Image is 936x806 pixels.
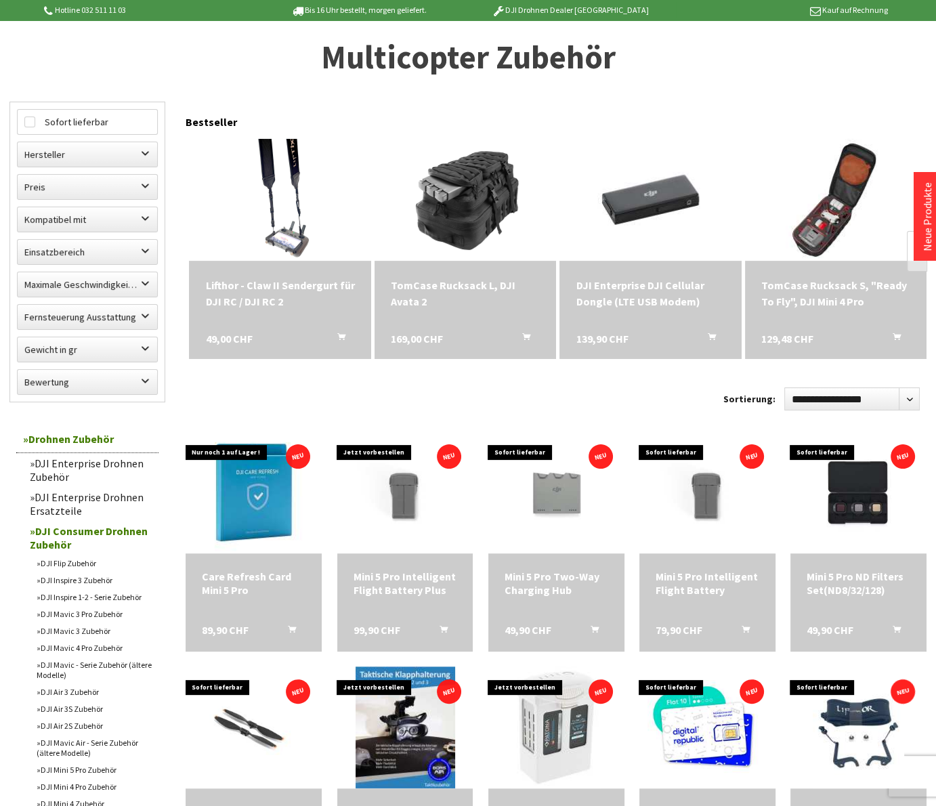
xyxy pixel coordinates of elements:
label: Maximale Geschwindigkeit in km/h [18,272,157,297]
a: DJI Enterprise Drohnen Zubehör [23,453,158,487]
div: TomCase Rucksack S, "Ready To Fly", DJI Mini 4 Pro [761,277,910,310]
a: Mini 5 Pro ND Filters Set(ND8/32/128) 49,90 CHF In den Warenkorb [807,570,910,597]
label: Preis [18,175,157,199]
img: Care Refresh Card Mini 5 Pro [193,431,315,553]
button: In den Warenkorb [574,623,607,641]
p: Kauf auf Rechnung [676,2,887,18]
div: Bestseller [186,102,927,135]
label: Gewicht in gr [18,337,157,362]
div: Care Refresh Card Mini 5 Pro [202,570,305,597]
h1: Multicopter Zubehör [9,41,927,75]
button: In den Warenkorb [876,623,909,641]
a: Mini 5 Pro Intelligent Flight Battery 79,90 CHF In den Warenkorb [656,570,759,597]
a: DJI Mavic 4 Pro Zubehör [30,639,158,656]
span: 79,90 CHF [656,623,702,637]
a: DJI Mini 4 Pro Zubehör [30,778,158,795]
label: Bewertung [18,370,157,394]
button: In den Warenkorb [876,331,909,348]
div: Lifthor - Claw II Sendergurt für DJI RC / DJI RC 2 [205,277,354,310]
a: DJI Mini 5 Pro Zubehör [30,761,158,778]
img: PATONA Platinum Akku für DJI Phantom 4 [511,666,601,788]
img: Mini 5 Pro Intelligent Flight Battery [639,447,775,538]
span: 139,90 CHF [576,331,628,347]
a: Mini 5 Pro Intelligent Flight Battery Plus 99,90 CHF In den Warenkorb [354,570,457,597]
label: Sortierung: [723,388,775,410]
img: LifThor Claw IV Lanyard System für DJI RC PRO 2 [813,666,904,788]
p: DJI Drohnen Dealer [GEOGRAPHIC_DATA] [465,2,676,18]
span: 99,90 CHF [354,623,400,637]
a: DJI Mavic 3 Pro Zubehör [30,606,158,622]
img: DJI Enterprise DJI Cellular Dongle (LTE USB Modem) [559,140,741,261]
label: Hersteller [18,142,157,167]
img: Mini 5 Pro ND Filters Set(ND8/32/128) [790,447,927,538]
a: TomCase Rucksack L, DJI Avata 2 169,00 CHF In den Warenkorb [391,277,540,310]
div: Mini 5 Pro Intelligent Flight Battery Plus [354,570,457,597]
a: DJI Flip Zubehör [30,555,158,572]
a: DJI Mavic Air - Serie Zubehör (ältere Modelle) [30,734,158,761]
img: Mini 5 Pro Propellers [186,682,322,773]
div: Mini 5 Pro Two-Way Charging Hub [505,570,608,597]
a: DJI Consumer Drohnen Zubehör [23,521,158,555]
a: Care Refresh Card Mini 5 Pro 89,90 CHF In den Warenkorb [202,570,305,597]
div: Mini 5 Pro ND Filters Set(ND8/32/128) [807,570,910,597]
a: Neue Produkte [920,182,934,251]
label: Kompatibel mit [18,207,157,232]
a: DJI Inspire 1-2 - Serie Zubehör [30,589,158,606]
div: DJI Enterprise DJI Cellular Dongle (LTE USB Modem) [576,277,725,310]
a: Drohnen Zubehör [16,425,158,453]
button: In den Warenkorb [506,331,538,348]
img: Lifthor - Claw II Sendergurt für DJI RC / DJI RC 2 [235,139,324,261]
label: Einsatzbereich [18,240,157,264]
a: DJI Air 3 Zubehör [30,683,158,700]
p: Bis 16 Uhr bestellt, morgen geliefert. [253,2,464,18]
div: TomCase Rucksack L, DJI Avata 2 [391,277,540,310]
span: 49,90 CHF [505,623,551,637]
button: In den Warenkorb [725,623,758,641]
button: In den Warenkorb [692,331,724,348]
span: 89,90 CHF [202,623,249,637]
div: Mini 5 Pro Intelligent Flight Battery [656,570,759,597]
a: DJI Enterprise DJI Cellular Dongle (LTE USB Modem) 139,90 CHF In den Warenkorb [576,277,725,310]
a: DJI Mavic - Serie Zubehör (ältere Modelle) [30,656,158,683]
img: Digital Republic Flat 10 SIM-Karte – 365 Tage [639,680,775,775]
span: 49,00 CHF [205,331,252,347]
label: Fernsteuerung Ausstattung [18,305,157,329]
img: Taktische Klapphalterung für DJI Goggles Integra, 2 und 3 [356,666,455,788]
a: TomCase Rucksack S, "Ready To Fly", DJI Mini 4 Pro 129,48 CHF In den Warenkorb [761,277,910,310]
img: TomCase Rucksack S, "Ready To Fly", DJI Mini 4 Pro [775,139,897,261]
a: DJI Mavic 3 Zubehör [30,622,158,639]
span: 49,90 CHF [807,623,853,637]
span: 169,00 CHF [391,331,443,347]
img: Mini 5 Pro Intelligent Flight Battery Plus [337,447,473,538]
button: In den Warenkorb [272,623,304,641]
a: DJI Air 3S Zubehör [30,700,158,717]
img: Mini 5 Pro Two-Way Charging Hub [488,447,624,538]
a: DJI Inspire 3 Zubehör [30,572,158,589]
a: DJI Air 2S Zubehör [30,717,158,734]
a: Mini 5 Pro Two-Way Charging Hub 49,90 CHF In den Warenkorb [505,570,608,597]
label: Sofort lieferbar [18,110,157,134]
span: 129,48 CHF [761,331,813,347]
a: Lifthor - Claw II Sendergurt für DJI RC / DJI RC 2 49,00 CHF In den Warenkorb [205,277,354,310]
button: In den Warenkorb [423,623,455,641]
p: Hotline 032 511 11 03 [41,2,253,18]
a: DJI Enterprise Drohnen Ersatzteile [23,487,158,521]
button: In den Warenkorb [321,331,354,348]
img: TomCase Rucksack L, DJI Avata 2 [404,139,526,261]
